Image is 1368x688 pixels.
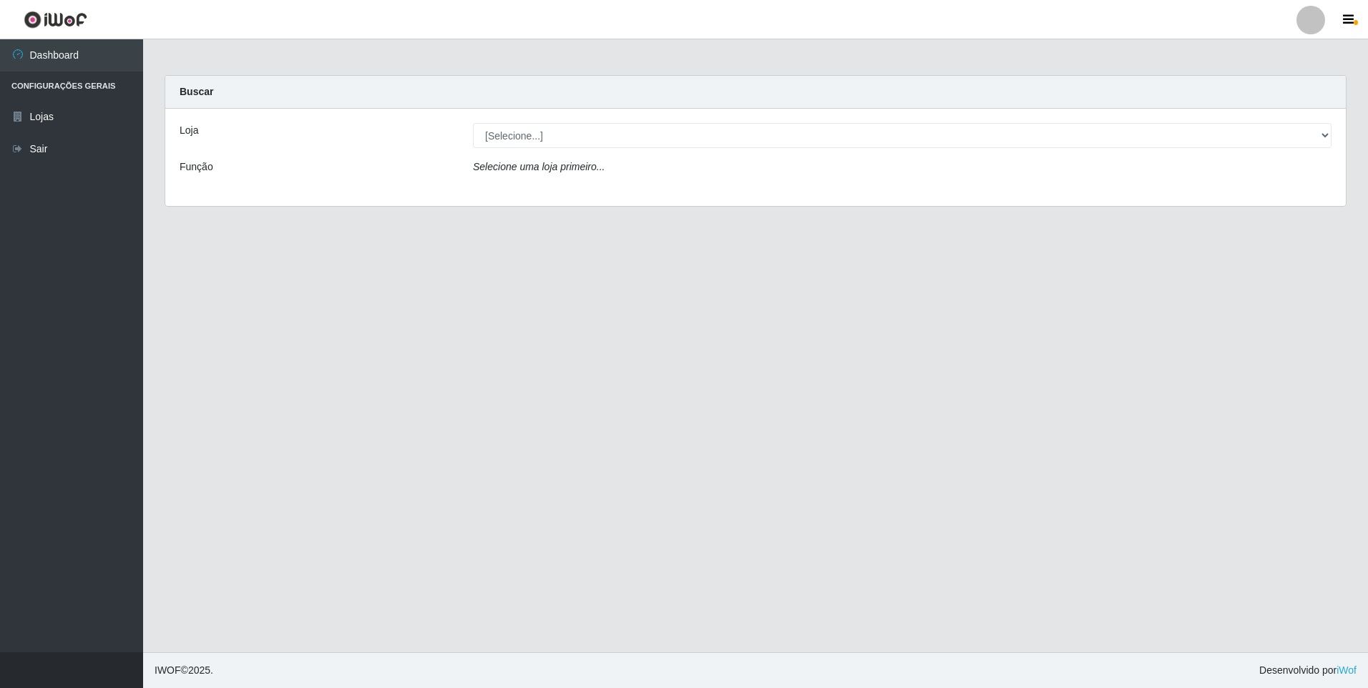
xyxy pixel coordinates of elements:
img: CoreUI Logo [24,11,87,29]
span: IWOF [155,664,181,676]
span: Desenvolvido por [1259,663,1357,678]
strong: Buscar [180,86,213,97]
span: © 2025 . [155,663,213,678]
label: Função [180,159,213,175]
label: Loja [180,123,198,138]
i: Selecione uma loja primeiro... [473,161,605,172]
a: iWof [1337,664,1357,676]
